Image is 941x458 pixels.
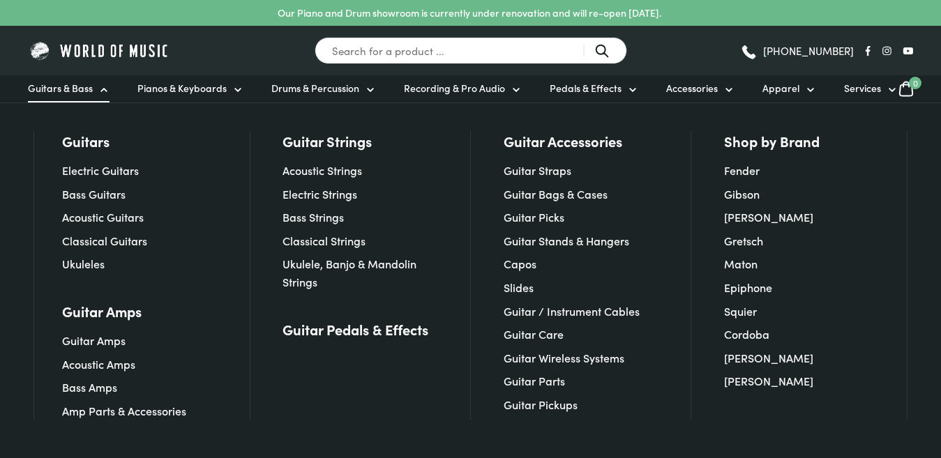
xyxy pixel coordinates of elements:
[724,233,763,248] a: Gretsch
[504,326,564,342] a: Guitar Care
[844,81,881,96] span: Services
[724,373,813,388] a: [PERSON_NAME]
[62,403,186,418] a: Amp Parts & Accessories
[504,350,624,365] a: Guitar Wireless Systems
[28,40,171,61] img: World of Music
[504,303,640,319] a: Guitar / Instrument Cables
[283,209,344,224] a: Bass Strings
[62,162,139,178] a: Electric Guitars
[62,256,105,271] a: Ukuleles
[62,186,126,201] a: Bass Guitars
[283,162,362,178] a: Acoustic Strings
[28,81,93,96] span: Guitars & Bass
[909,77,921,89] span: 0
[740,40,854,61] a: [PHONE_NUMBER]
[404,81,505,96] span: Recording & Pro Audio
[271,81,359,96] span: Drums & Percussion
[62,333,126,348] a: Guitar Amps
[504,162,571,178] a: Guitar Straps
[724,131,820,151] a: Shop by Brand
[62,356,135,372] a: Acoustic Amps
[504,373,565,388] a: Guitar Parts
[724,162,760,178] a: Fender
[283,186,357,201] a: Electric Strings
[283,319,428,339] a: Guitar Pedals & Effects
[762,81,799,96] span: Apparel
[504,233,629,248] a: Guitar Stands & Hangers
[62,301,142,321] a: Guitar Amps
[504,256,536,271] a: Capos
[739,305,941,458] iframe: Chat with our support team
[62,233,147,248] a: Classical Guitars
[62,209,144,224] a: Acoustic Guitars
[504,209,564,224] a: Guitar Picks
[724,209,813,224] a: [PERSON_NAME]
[724,186,760,201] a: Gibson
[666,81,718,96] span: Accessories
[724,280,772,295] a: Epiphone
[504,186,608,201] a: Guitar Bags & Cases
[283,233,366,248] a: Classical Strings
[724,350,813,365] a: [PERSON_NAME]
[724,326,769,342] a: Cordoba
[278,6,661,20] p: Our Piano and Drum showroom is currently under renovation and will re-open [DATE].
[504,280,534,295] a: Slides
[315,37,627,64] input: Search for a product ...
[504,131,622,151] a: Guitar Accessories
[283,131,372,151] a: Guitar Strings
[137,81,227,96] span: Pianos & Keyboards
[724,256,758,271] a: Maton
[763,45,854,56] span: [PHONE_NUMBER]
[283,256,416,289] a: Ukulele, Banjo & Mandolin Strings
[504,397,578,412] a: Guitar Pickups
[62,131,110,151] a: Guitars
[550,81,622,96] span: Pedals & Effects
[724,303,757,319] a: Squier
[62,379,117,395] a: Bass Amps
